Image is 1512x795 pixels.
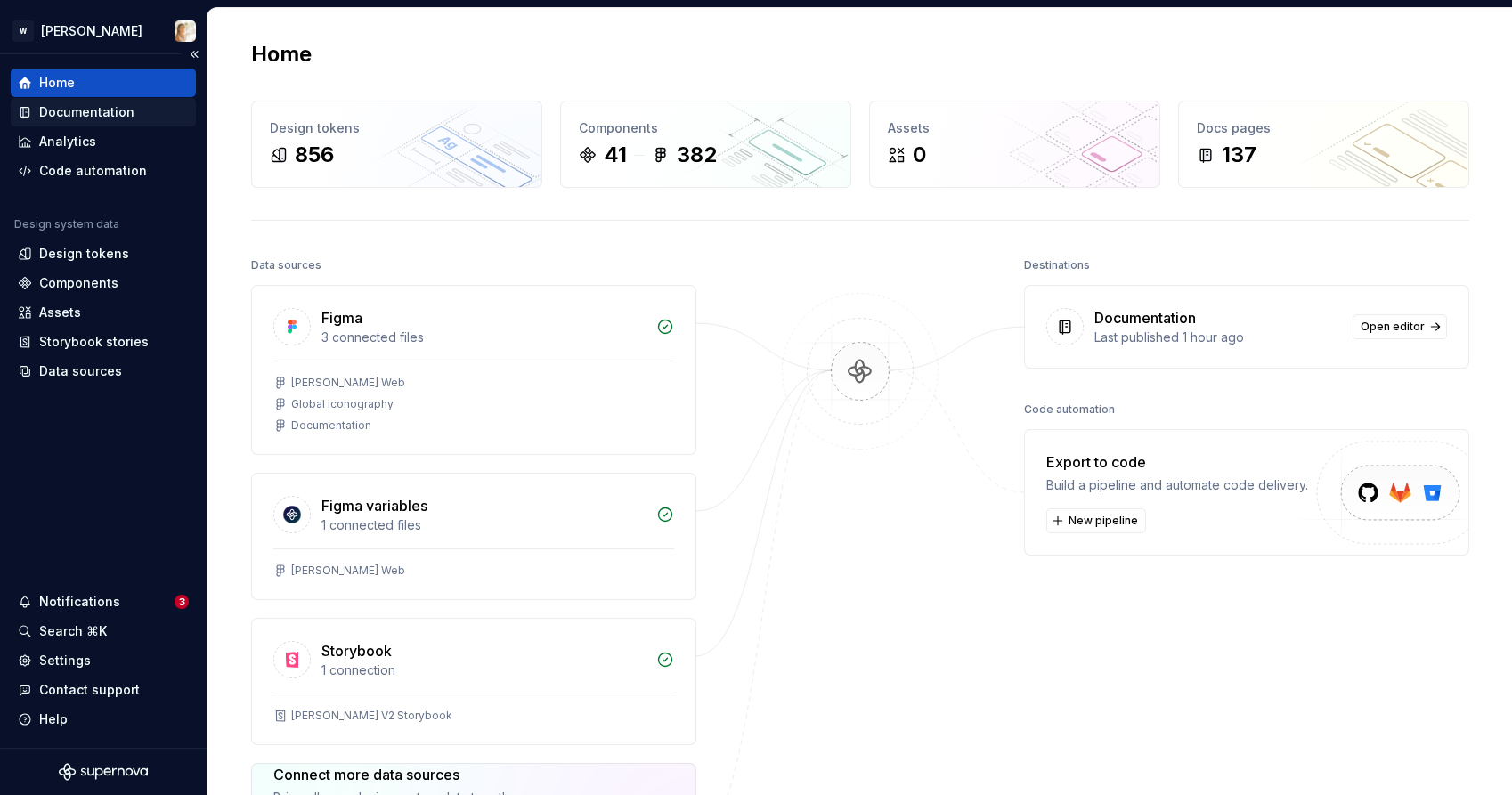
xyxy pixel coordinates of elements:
[291,397,394,411] div: Global Iconography
[1046,476,1308,494] div: Build a pipeline and automate code delivery.
[1024,397,1115,422] div: Code automation
[321,307,362,329] div: Figma
[1353,314,1447,339] a: Open editor
[321,640,392,661] div: Storybook
[11,298,196,327] a: Assets
[913,141,926,169] div: 0
[39,362,122,380] div: Data sources
[251,285,696,455] a: Figma3 connected files[PERSON_NAME] WebGlobal IconographyDocumentation
[11,269,196,297] a: Components
[12,20,34,42] div: W
[11,357,196,385] a: Data sources
[11,98,196,126] a: Documentation
[251,618,696,745] a: Storybook1 connection[PERSON_NAME] V2 Storybook
[251,473,696,600] a: Figma variables1 connected files[PERSON_NAME] Web
[175,20,196,42] img: Marisa Recuenco
[39,652,91,669] div: Settings
[604,141,627,169] div: 41
[11,646,196,675] a: Settings
[291,564,405,578] div: [PERSON_NAME] Web
[39,245,129,263] div: Design tokens
[1222,141,1256,169] div: 137
[251,253,321,278] div: Data sources
[39,622,107,640] div: Search ⌘K
[11,676,196,704] button: Contact support
[677,141,717,169] div: 382
[291,709,452,723] div: [PERSON_NAME] V2 Storybook
[251,101,542,188] a: Design tokens856
[321,495,427,516] div: Figma variables
[41,22,142,40] div: [PERSON_NAME]
[39,681,140,699] div: Contact support
[11,705,196,734] button: Help
[11,127,196,156] a: Analytics
[39,103,134,121] div: Documentation
[11,328,196,356] a: Storybook stories
[869,101,1160,188] a: Assets0
[251,40,312,69] h2: Home
[11,239,196,268] a: Design tokens
[1024,253,1090,278] div: Destinations
[182,42,207,67] button: Collapse sidebar
[39,74,75,92] div: Home
[1069,514,1138,528] span: New pipeline
[579,119,833,137] div: Components
[39,710,68,728] div: Help
[59,763,148,781] svg: Supernova Logo
[1094,307,1196,329] div: Documentation
[1361,320,1425,334] span: Open editor
[39,304,81,321] div: Assets
[11,69,196,97] a: Home
[11,617,196,645] button: Search ⌘K
[560,101,851,188] a: Components41382
[291,376,405,390] div: [PERSON_NAME] Web
[39,593,120,611] div: Notifications
[295,141,334,169] div: 856
[321,661,646,679] div: 1 connection
[39,133,96,150] div: Analytics
[321,329,646,346] div: 3 connected files
[888,119,1142,137] div: Assets
[1197,119,1451,137] div: Docs pages
[39,333,149,351] div: Storybook stories
[1178,101,1469,188] a: Docs pages137
[39,274,118,292] div: Components
[4,12,203,50] button: W[PERSON_NAME]Marisa Recuenco
[270,119,524,137] div: Design tokens
[321,516,646,534] div: 1 connected files
[1094,329,1342,346] div: Last published 1 hour ago
[14,217,119,231] div: Design system data
[11,157,196,185] a: Code automation
[175,595,189,609] span: 3
[1046,508,1146,533] button: New pipeline
[39,162,147,180] div: Code automation
[11,588,196,616] button: Notifications3
[1046,451,1308,473] div: Export to code
[291,418,371,433] div: Documentation
[273,764,524,785] div: Connect more data sources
